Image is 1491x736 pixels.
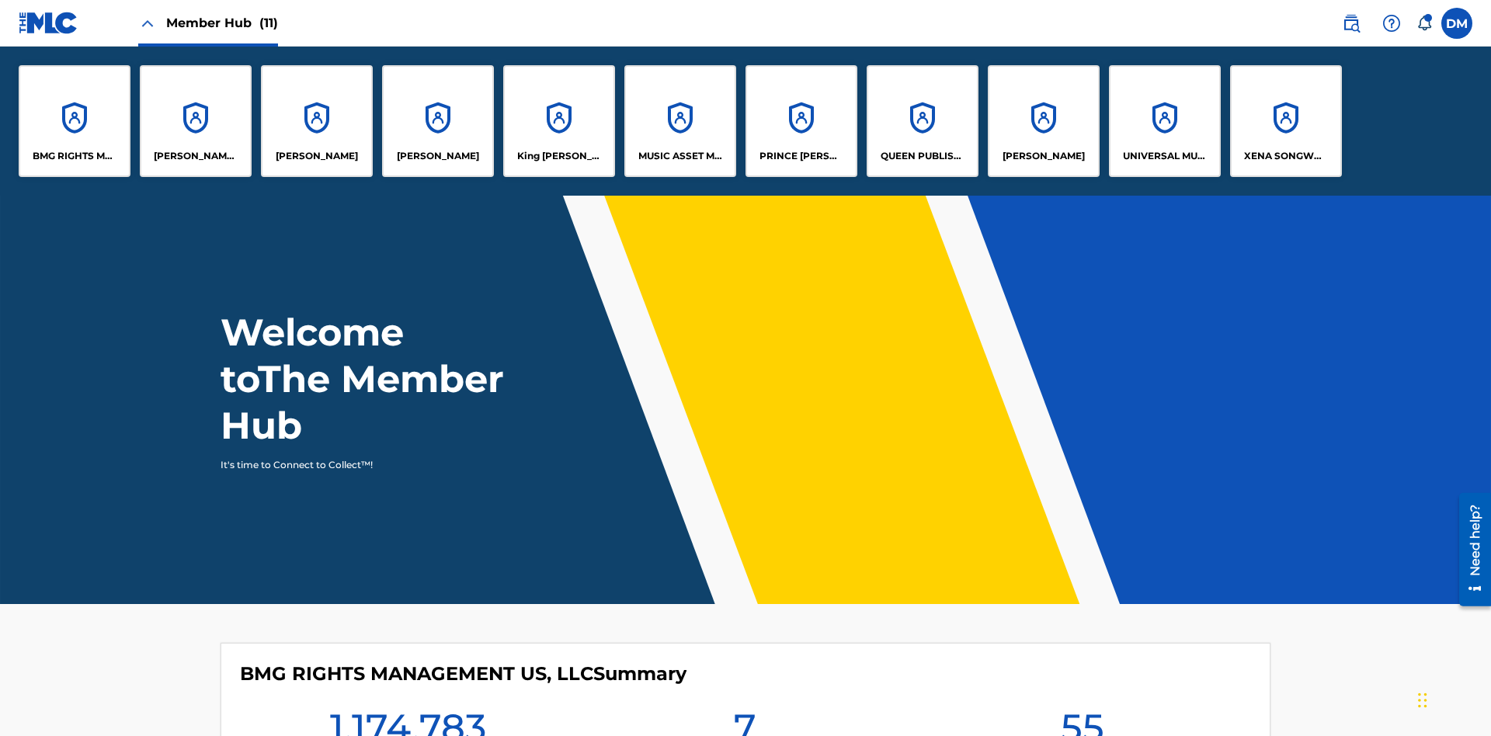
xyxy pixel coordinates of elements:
[1109,65,1221,177] a: AccountsUNIVERSAL MUSIC PUB GROUP
[1448,487,1491,614] iframe: Resource Center
[1230,65,1342,177] a: AccountsXENA SONGWRITER
[1003,149,1085,163] p: RONALD MCTESTERSON
[259,16,278,30] span: (11)
[745,65,857,177] a: AccountsPRINCE [PERSON_NAME]
[261,65,373,177] a: Accounts[PERSON_NAME]
[503,65,615,177] a: AccountsKing [PERSON_NAME]
[140,65,252,177] a: Accounts[PERSON_NAME] SONGWRITER
[1376,8,1407,39] div: Help
[382,65,494,177] a: Accounts[PERSON_NAME]
[1418,677,1427,724] div: Drag
[240,662,686,686] h4: BMG RIGHTS MANAGEMENT US, LLC
[1441,8,1472,39] div: User Menu
[19,65,130,177] a: AccountsBMG RIGHTS MANAGEMENT US, LLC
[154,149,238,163] p: CLEO SONGWRITER
[988,65,1100,177] a: Accounts[PERSON_NAME]
[624,65,736,177] a: AccountsMUSIC ASSET MANAGEMENT (MAM)
[1416,16,1432,31] div: Notifications
[166,14,278,32] span: Member Hub
[881,149,965,163] p: QUEEN PUBLISHA
[517,149,602,163] p: King McTesterson
[221,309,511,449] h1: Welcome to The Member Hub
[19,12,78,34] img: MLC Logo
[759,149,844,163] p: PRINCE MCTESTERSON
[867,65,978,177] a: AccountsQUEEN PUBLISHA
[1244,149,1329,163] p: XENA SONGWRITER
[638,149,723,163] p: MUSIC ASSET MANAGEMENT (MAM)
[1123,149,1208,163] p: UNIVERSAL MUSIC PUB GROUP
[397,149,479,163] p: EYAMA MCSINGER
[221,458,490,472] p: It's time to Connect to Collect™!
[138,14,157,33] img: Close
[1342,14,1361,33] img: search
[33,149,117,163] p: BMG RIGHTS MANAGEMENT US, LLC
[276,149,358,163] p: ELVIS COSTELLO
[1336,8,1367,39] a: Public Search
[1413,661,1491,736] iframe: Chat Widget
[1382,14,1401,33] img: help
